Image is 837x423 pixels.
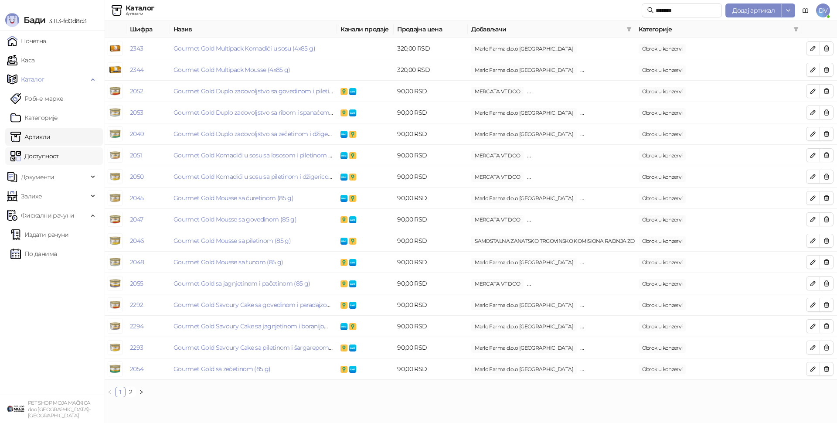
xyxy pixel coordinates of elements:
[10,147,59,165] a: Доступност
[816,3,830,17] span: DV
[10,90,63,107] a: Робне марке
[471,24,623,34] span: Добављачи
[580,322,633,331] span: MERCATA VT DOO
[394,252,468,273] td: 90,00 RSD
[394,81,468,102] td: 90,00 RSD
[471,130,577,139] span: Marlo Farma d.o.o [GEOGRAPHIC_DATA]
[394,59,468,81] td: 320,00 RSD
[136,387,146,397] button: right
[112,5,122,16] img: Artikli
[639,322,686,331] span: Obrok u konzervi
[10,245,57,263] a: По данима
[471,365,577,374] span: Marlo Farma d.o.o [GEOGRAPHIC_DATA]
[174,66,290,74] a: Gourmet Gold Multipack Mousse (4x85 g)
[471,236,780,246] span: SAMOSTALNA ZANATSKO TRGOVINSKO KOMISIONA RADNJA ZOO SHOP [PERSON_NAME] PREDUZETNIK, ARANĐELOVAC
[21,71,44,88] span: Каталог
[174,130,362,138] a: Gourmet Gold Duplo zadovoljstvo sa zečetinom i džigericom (85 g)
[170,102,337,123] td: Gourmet Gold Duplo zadovoljstvo sa ribom i spanaćem (85 g)
[170,273,337,294] td: Gourmet Gold sa jagnjetinom i pačetinom (85 g)
[170,188,337,209] td: Gourmet Gold Mousse sa ćuretinom (85 g)
[340,88,347,95] img: Glovo
[170,123,337,145] td: Gourmet Gold Duplo zadovoljstvo sa zečetinom i džigericom (85 g)
[725,3,782,17] button: Додај артикал
[527,172,633,182] span: Marlo Farma d.o.o [GEOGRAPHIC_DATA]
[639,151,686,160] span: Obrok u konzervi
[340,131,347,138] img: Wolt
[626,27,632,32] span: filter
[340,216,347,223] img: Glovo
[45,17,86,25] span: 3.11.3-fd0d8d3
[174,87,361,95] a: Gourmet Gold Duplo zadovoljstvo sa govedinom i piletinom (85 g)
[639,130,686,139] span: Obrok u konzervi
[130,130,144,138] a: 2049
[340,280,347,287] img: Glovo
[130,258,144,266] a: 2048
[349,216,356,223] img: Wolt
[174,301,350,309] a: Gourmet Gold Savoury Cake sa govedinom i paradajzom (85 g)
[170,337,337,358] td: Gourmet Gold Savoury Cake sa piletinom i šargarepom (85 g)
[115,387,126,397] li: 1
[170,252,337,273] td: Gourmet Gold Mousse sa tunom (85 g)
[170,316,337,337] td: Gourmet Gold Savoury Cake sa jagnjetinom i boranijom (85 g)
[527,87,633,96] span: Marlo Farma d.o.o [GEOGRAPHIC_DATA]
[394,230,468,252] td: 90,00 RSD
[639,236,686,246] span: Obrok u konzervi
[732,7,775,14] span: Додај артикал
[394,188,468,209] td: 90,00 RSD
[21,168,54,186] span: Документи
[349,366,356,373] img: Wolt
[349,131,356,138] img: Glovo
[639,44,686,54] span: Obrok u konzervi
[471,87,524,96] span: MERCATA VT DOO
[28,400,90,419] small: PET SHOP MOJA MAČKICA doo [GEOGRAPHIC_DATA]-[GEOGRAPHIC_DATA]
[174,280,310,287] a: Gourmet Gold sa jagnjetinom i pačetinom (85 g)
[394,209,468,230] td: 90,00 RSD
[394,102,468,123] td: 90,00 RSD
[130,44,143,52] a: 2343
[639,194,686,203] span: Obrok u konzervi
[580,65,633,75] span: MERCATA VT DOO
[394,123,468,145] td: 90,00 RSD
[170,38,337,59] td: Gourmet Gold Multipack Komadići u sosu (4x85 g)
[471,279,524,289] span: MERCATA VT DOO
[639,343,686,353] span: Obrok u konzervi
[394,358,468,380] td: 90,00 RSD
[174,194,293,202] a: Gourmet Gold Mousse sa ćuretinom (85 g)
[471,300,577,310] span: Marlo Farma d.o.o [GEOGRAPHIC_DATA]
[349,345,356,351] img: Wolt
[580,365,633,374] span: MERCATA VT DOO
[126,387,136,397] li: 2
[130,109,143,116] a: 2053
[136,387,146,397] li: Следећа страна
[174,151,344,159] a: Gourmet Gold Komadići u sosu sa lososom i piletinom (85 g)
[174,322,348,330] a: Gourmet Gold Savoury Cake sa jagnjetinom i boranijom (85 g)
[471,108,577,118] span: Marlo Farma d.o.o [GEOGRAPHIC_DATA]
[170,145,337,166] td: Gourmet Gold Komadići u sosu sa lososom i piletinom (85 g)
[639,215,686,225] span: Obrok u konzervi
[625,23,633,36] span: filter
[639,258,686,267] span: Obrok u konzervi
[471,151,524,160] span: MERCATA VT DOO
[174,173,352,181] a: Gourmet Gold Komadići u sosu sa piletinom i džigericom (85 g)
[130,194,143,202] a: 2045
[580,300,633,310] span: MERCATA VT DOO
[340,152,347,159] img: Wolt
[793,27,799,32] span: filter
[394,38,468,59] td: 320,00 RSD
[170,81,337,102] td: Gourmet Gold Duplo zadovoljstvo sa govedinom i piletinom (85 g)
[340,195,347,202] img: Wolt
[527,151,633,160] span: Marlo Farma d.o.o [GEOGRAPHIC_DATA]
[349,152,356,159] img: Glovo
[394,337,468,358] td: 90,00 RSD
[170,21,337,38] th: Назив
[471,172,524,182] span: MERCATA VT DOO
[639,108,686,118] span: Obrok u konzervi
[130,344,143,351] a: 2293
[471,215,524,225] span: MERCATA VT DOO
[639,279,686,289] span: Obrok u konzervi
[799,3,813,17] a: Документација
[21,207,74,224] span: Фискални рачуни
[130,151,142,159] a: 2051
[580,343,633,353] span: MERCATA VT DOO
[471,194,577,203] span: Marlo Farma d.o.o [GEOGRAPHIC_DATA]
